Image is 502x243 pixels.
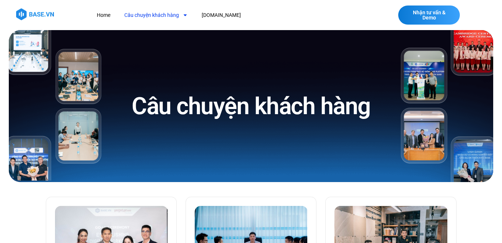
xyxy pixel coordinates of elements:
[406,10,452,20] span: Nhận tư vấn & Demo
[132,91,370,121] h1: Câu chuyện khách hàng
[119,8,193,22] a: Câu chuyện khách hàng
[91,8,358,22] nav: Menu
[91,8,116,22] a: Home
[398,6,460,25] a: Nhận tư vấn & Demo
[196,8,246,22] a: [DOMAIN_NAME]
